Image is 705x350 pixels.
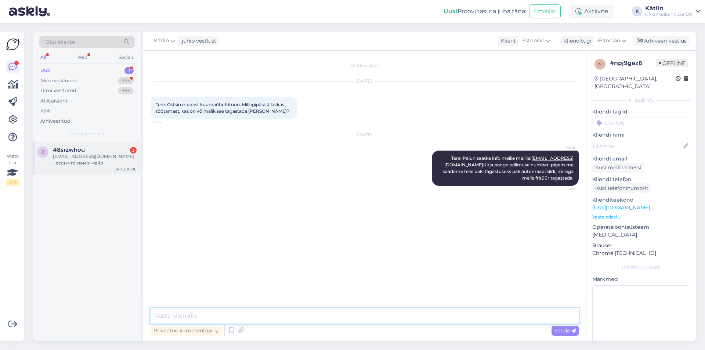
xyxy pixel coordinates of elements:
[53,147,85,153] span: #8srzwhou
[592,196,690,204] p: Klienditeekond
[592,183,651,193] div: Küsi telefoninumbrit
[593,142,682,150] input: Lisa nimi
[151,326,222,336] div: Privaatne kommentaar
[592,155,690,163] p: Kliendi email
[6,37,20,51] img: Askly Logo
[656,59,688,67] span: Offline
[118,77,134,84] div: 99+
[560,37,592,45] div: Klienditugi
[130,147,137,154] div: 3
[40,77,77,84] div: Minu vestlused
[498,37,516,45] div: Klient
[41,149,44,155] span: 8
[151,62,579,69] div: Vestlus algas
[53,153,137,166] div: [EMAIL_ADDRESS][DOMAIN_NAME] - если что мой э-майл
[592,242,690,249] p: Brauser
[592,131,690,139] p: Kliendi nimi
[570,5,614,18] div: Aktiivne
[598,61,602,67] span: n
[117,53,135,62] div: Socials
[645,6,693,11] div: Kätlin
[40,87,76,94] div: Tiimi vestlused
[70,130,104,137] span: Uued vestlused
[6,153,19,186] div: Vaata siia
[156,102,289,114] span: Tere. Ostsin e-poest kuumaõhufritüüri. Millegipärast lakkas töötamast, kas on võimalik see tagast...
[592,275,690,283] p: Märkmed
[610,59,656,68] div: # npj9gez6
[444,7,526,16] div: Proovi tasuta juba täna:
[645,6,701,17] a: KätlinKPG Kaubanduse OÜ
[40,107,51,115] div: Kõik
[444,8,458,15] b: Uus!
[154,37,169,45] span: Kätlin
[151,78,579,84] div: [DATE]
[443,155,575,181] span: Tere! Palun saatke info meilie meilile: Kirja pange tellimuse number, pigem me saadame teile paki...
[592,108,690,116] p: Kliendi tag'id
[592,176,690,183] p: Kliendi telefon
[522,37,545,45] span: Estonian
[549,186,576,192] span: 8:16
[598,37,620,45] span: Estonian
[40,118,70,125] div: Arhiveeritud
[112,166,137,172] div: [DATE] 20:00
[118,87,134,94] div: 99+
[554,327,576,334] span: Saada
[153,119,180,125] span: 19:52
[632,6,642,17] div: K
[151,131,579,138] div: [DATE]
[592,264,690,271] div: [PERSON_NAME]
[39,53,47,62] div: All
[592,249,690,257] p: Chrome [TECHNICAL_ID]
[549,145,576,150] span: Kätlin
[529,4,561,18] button: Emailid
[633,36,690,46] div: Arhiveeri vestlus
[592,214,690,220] p: Vaata edasi ...
[592,97,690,104] div: Kliendi info
[592,231,690,239] p: [MEDICAL_DATA]
[179,37,216,45] div: juhib vestlust
[124,67,134,74] div: 1
[592,223,690,231] p: Operatsioonisüsteem
[40,97,68,105] div: AI Assistent
[592,163,644,173] div: Küsi meiliaadressi
[40,67,50,74] div: Uus
[592,204,650,211] a: [URL][DOMAIN_NAME]
[76,53,89,62] div: Web
[645,11,693,17] div: KPG Kaubanduse OÜ
[594,75,676,90] div: [GEOGRAPHIC_DATA], [GEOGRAPHIC_DATA]
[6,179,19,186] div: 2 / 3
[592,117,690,128] input: Lisa tag
[46,38,75,46] span: Otsi kliente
